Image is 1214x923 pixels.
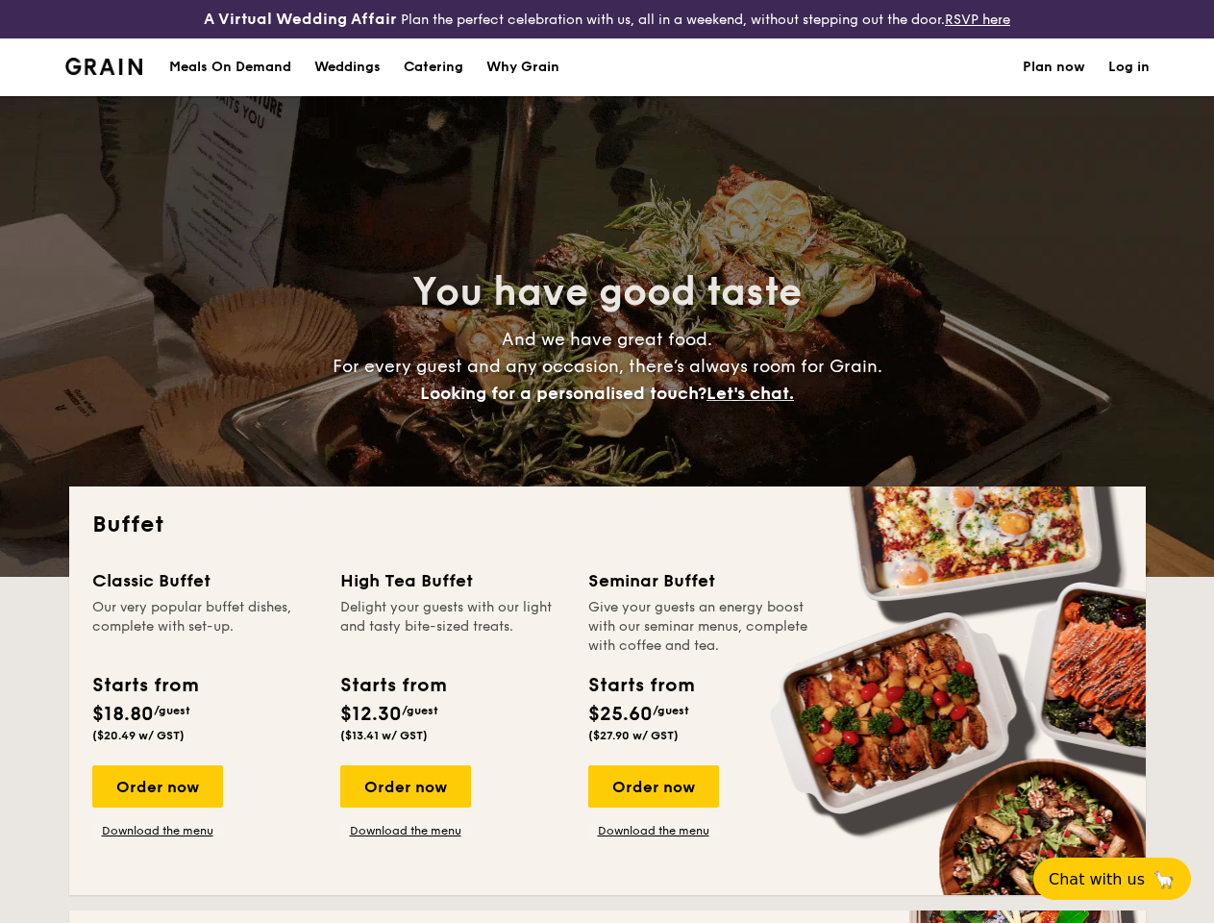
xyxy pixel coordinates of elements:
[392,38,475,96] a: Catering
[1152,868,1176,890] span: 🦙
[203,8,1012,31] div: Plan the perfect celebration with us, all in a weekend, without stepping out the door.
[340,729,428,742] span: ($13.41 w/ GST)
[65,58,143,75] a: Logotype
[92,729,185,742] span: ($20.49 w/ GST)
[92,598,317,656] div: Our very popular buffet dishes, complete with set-up.
[1049,870,1145,888] span: Chat with us
[412,269,802,315] span: You have good taste
[340,598,565,656] div: Delight your guests with our light and tasty bite-sized treats.
[706,383,794,404] span: Let's chat.
[945,12,1010,28] a: RSVP here
[92,765,223,808] div: Order now
[158,38,303,96] a: Meals On Demand
[340,567,565,594] div: High Tea Buffet
[588,765,719,808] div: Order now
[65,58,143,75] img: Grain
[92,567,317,594] div: Classic Buffet
[404,38,463,96] h1: Catering
[486,38,559,96] div: Why Grain
[340,703,402,726] span: $12.30
[653,704,689,717] span: /guest
[402,704,438,717] span: /guest
[314,38,381,96] div: Weddings
[333,329,882,404] span: And we have great food. For every guest and any occasion, there’s always room for Grain.
[340,671,445,700] div: Starts from
[588,729,679,742] span: ($27.90 w/ GST)
[92,510,1123,540] h2: Buffet
[420,383,706,404] span: Looking for a personalised touch?
[588,567,813,594] div: Seminar Buffet
[92,823,223,838] a: Download the menu
[92,703,154,726] span: $18.80
[1108,38,1150,96] a: Log in
[475,38,571,96] a: Why Grain
[154,704,190,717] span: /guest
[588,598,813,656] div: Give your guests an energy boost with our seminar menus, complete with coffee and tea.
[588,671,693,700] div: Starts from
[204,8,397,31] h4: A Virtual Wedding Affair
[588,703,653,726] span: $25.60
[92,671,197,700] div: Starts from
[340,823,471,838] a: Download the menu
[340,765,471,808] div: Order now
[1033,858,1191,900] button: Chat with us🦙
[303,38,392,96] a: Weddings
[1023,38,1085,96] a: Plan now
[169,38,291,96] div: Meals On Demand
[588,823,719,838] a: Download the menu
